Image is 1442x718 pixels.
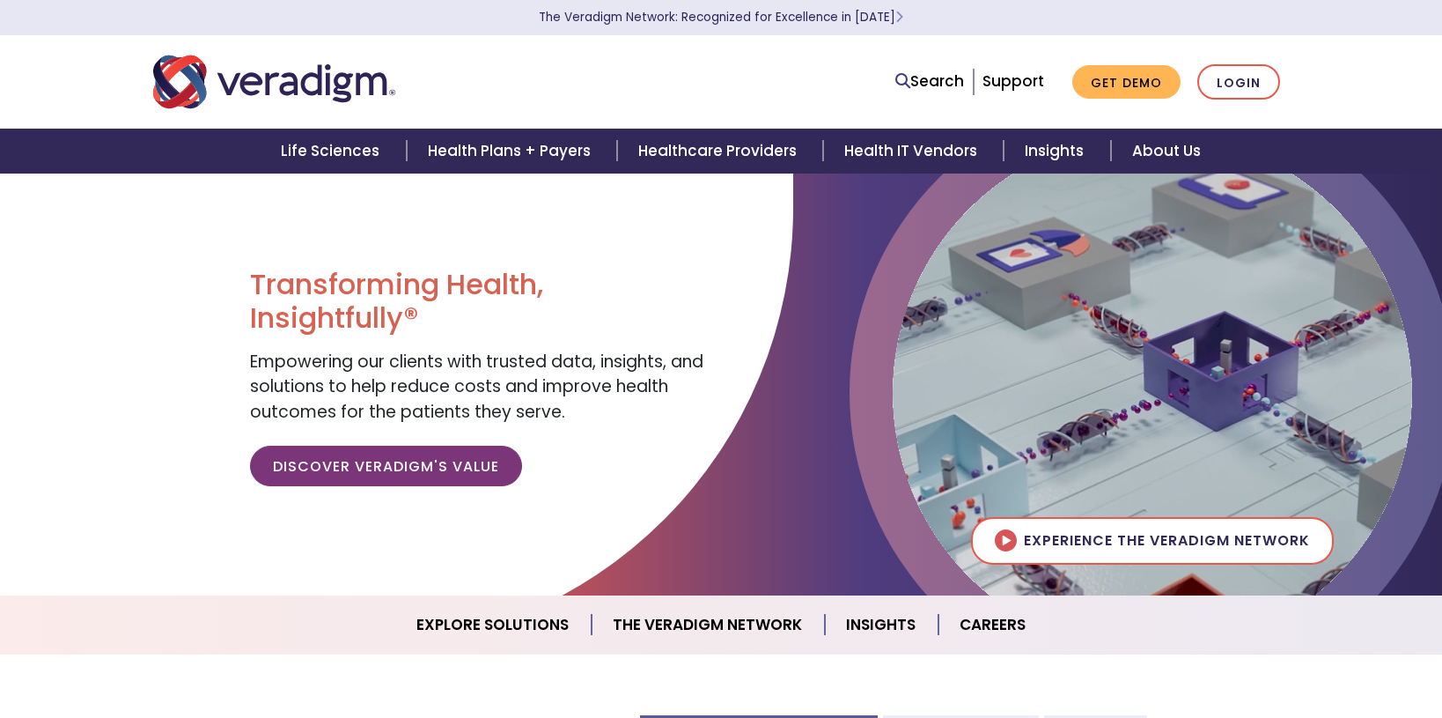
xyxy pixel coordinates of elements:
h1: Transforming Health, Insightfully® [250,268,708,336]
a: Insights [825,603,938,648]
a: Get Demo [1072,65,1181,100]
a: Discover Veradigm's Value [250,446,522,486]
a: Insights [1004,129,1110,174]
a: The Veradigm Network [592,603,825,648]
a: About Us [1111,129,1222,174]
a: The Veradigm Network: Recognized for Excellence in [DATE]Learn More [539,9,903,26]
a: Support [982,70,1044,92]
a: Explore Solutions [395,603,592,648]
a: Careers [938,603,1047,648]
img: Veradigm logo [153,53,395,111]
a: Login [1197,64,1280,100]
a: Health IT Vendors [823,129,1004,174]
a: Life Sciences [260,129,406,174]
span: Learn More [895,9,903,26]
a: Search [895,70,964,93]
a: Health Plans + Payers [407,129,617,174]
a: Healthcare Providers [617,129,823,174]
span: Empowering our clients with trusted data, insights, and solutions to help reduce costs and improv... [250,350,703,424]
